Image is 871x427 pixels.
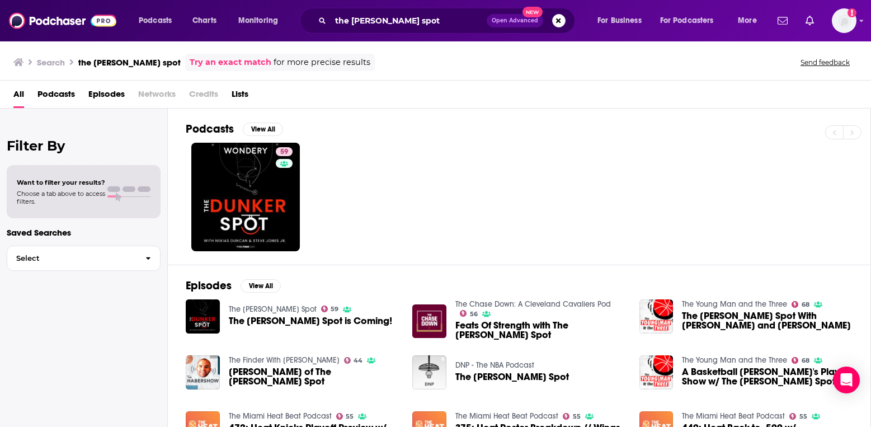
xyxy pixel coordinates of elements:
[848,8,856,17] svg: Add a profile image
[682,367,853,386] a: A Basketball Junkie's Playoff Show w/ The Dunker Spot
[276,147,293,156] a: 59
[7,227,161,238] p: Saved Searches
[186,279,232,293] h2: Episodes
[232,85,248,108] a: Lists
[336,413,354,420] a: 55
[230,12,293,30] button: open menu
[229,316,392,326] a: The Dunker Spot is Coming!
[802,358,809,363] span: 68
[310,8,586,34] div: Search podcasts, credits, & more...
[190,56,271,69] a: Try an exact match
[797,58,853,67] button: Send feedback
[455,372,569,382] a: The Dunker Spot
[7,255,136,262] span: Select
[738,13,757,29] span: More
[13,85,24,108] a: All
[17,190,105,205] span: Choose a tab above to access filters.
[832,8,856,33] span: Logged in as dkcsports
[833,367,860,393] div: Open Intercom Messenger
[455,299,611,309] a: The Chase Down: A Cleveland Cavaliers Pod
[590,12,656,30] button: open menu
[139,13,172,29] span: Podcasts
[229,367,399,386] span: [PERSON_NAME] of The [PERSON_NAME] Spot
[563,413,581,420] a: 55
[138,85,176,108] span: Networks
[229,304,317,314] a: The Dunker Spot
[522,7,543,17] span: New
[487,14,543,27] button: Open AdvancedNew
[799,414,807,419] span: 55
[37,85,75,108] a: Podcasts
[730,12,771,30] button: open menu
[682,311,853,330] span: The [PERSON_NAME] Spot With [PERSON_NAME] and [PERSON_NAME]
[229,355,340,365] a: The Finder With Tom Haberstroh
[186,355,220,390] img: Steve Jones Jr. of The Dunker Spot
[792,357,809,364] a: 68
[274,56,370,69] span: for more precise results
[238,13,278,29] span: Monitoring
[354,358,362,363] span: 44
[455,321,626,340] span: Feats Of Strength with The [PERSON_NAME] Spot
[331,307,338,312] span: 59
[191,143,300,251] a: 59
[7,138,161,154] h2: Filter By
[344,357,363,364] a: 44
[243,123,283,136] button: View All
[186,279,281,293] a: EpisodesView All
[639,355,674,390] a: A Basketball Junkie's Playoff Show w/ The Dunker Spot
[331,12,487,30] input: Search podcasts, credits, & more...
[78,57,181,68] h3: the [PERSON_NAME] spot
[192,13,216,29] span: Charts
[229,367,399,386] a: Steve Jones Jr. of The Dunker Spot
[88,85,125,108] a: Episodes
[131,12,186,30] button: open menu
[470,312,478,317] span: 56
[412,355,446,390] a: The Dunker Spot
[492,18,538,24] span: Open Advanced
[241,279,281,293] button: View All
[460,310,478,317] a: 56
[455,372,569,382] span: The [PERSON_NAME] Spot
[801,11,818,30] a: Show notifications dropdown
[682,367,853,386] span: A Basketball [PERSON_NAME]'s Playoff Show w/ The [PERSON_NAME] Spot
[186,122,283,136] a: PodcastsView All
[455,360,534,370] a: DNP - The NBA Podcast
[186,299,220,334] img: The Dunker Spot is Coming!
[17,179,105,186] span: Want to filter your results?
[455,321,626,340] a: Feats Of Strength with The Dunker Spot
[639,299,674,334] img: The Dunker Spot With Nekias Duncan and Steve Jones
[321,306,339,312] a: 59
[412,304,446,339] img: Feats Of Strength with The Dunker Spot
[682,311,853,330] a: The Dunker Spot With Nekias Duncan and Steve Jones
[682,355,787,365] a: The Young Man and the Three
[229,411,332,421] a: The Miami Heat Beat Podcast
[682,411,785,421] a: The Miami Heat Beat Podcast
[37,57,65,68] h3: Search
[653,12,730,30] button: open menu
[189,85,218,108] span: Credits
[573,414,581,419] span: 55
[455,411,558,421] a: The Miami Heat Beat Podcast
[792,301,809,308] a: 68
[660,13,714,29] span: For Podcasters
[185,12,223,30] a: Charts
[280,147,288,158] span: 59
[832,8,856,33] img: User Profile
[9,10,116,31] img: Podchaser - Follow, Share and Rate Podcasts
[682,299,787,309] a: The Young Man and the Three
[802,302,809,307] span: 68
[229,316,392,326] span: The [PERSON_NAME] Spot is Coming!
[186,122,234,136] h2: Podcasts
[832,8,856,33] button: Show profile menu
[7,246,161,271] button: Select
[597,13,642,29] span: For Business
